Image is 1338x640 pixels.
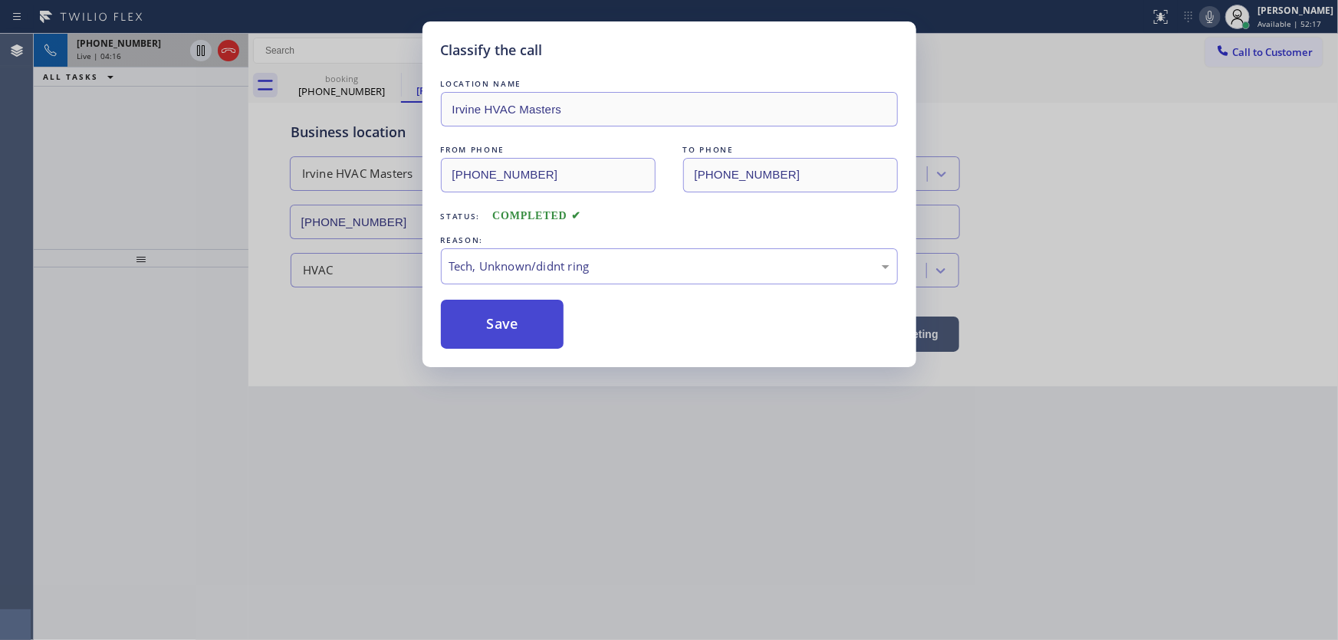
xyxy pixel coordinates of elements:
[492,210,581,222] span: COMPLETED
[449,258,889,275] div: Tech, Unknown/didnt ring
[441,40,543,61] h5: Classify the call
[683,158,898,192] input: To phone
[441,211,481,222] span: Status:
[441,158,656,192] input: From phone
[441,232,898,248] div: REASON:
[441,300,564,349] button: Save
[441,142,656,158] div: FROM PHONE
[683,142,898,158] div: TO PHONE
[441,76,898,92] div: LOCATION NAME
